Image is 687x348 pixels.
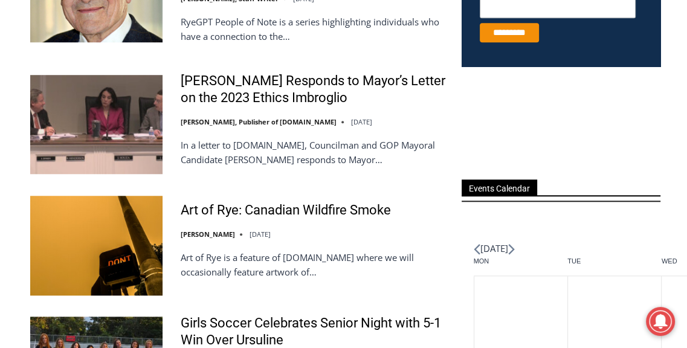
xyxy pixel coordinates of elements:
[480,240,508,257] li: [DATE]
[351,117,372,126] time: [DATE]
[30,75,163,174] img: Henderson Responds to Mayor’s Letter on the 2023 Ethics Imbroglio
[181,202,391,219] a: Art of Rye: Canadian Wildfire Smoke
[567,257,662,266] span: Tue
[474,257,568,266] span: Mon
[181,250,446,279] p: Art of Rye is a feature of [DOMAIN_NAME] where we will occasionally feature artwork of…
[181,117,337,126] a: [PERSON_NAME], Publisher of [DOMAIN_NAME]
[181,138,446,167] p: In a letter to [DOMAIN_NAME], Councilman and GOP Mayoral Candidate [PERSON_NAME] responds to Mayor…
[181,230,235,239] a: [PERSON_NAME]
[474,243,480,255] a: Previous month
[474,257,568,275] div: Monday
[462,179,537,196] span: Events Calendar
[181,72,446,107] a: [PERSON_NAME] Responds to Mayor’s Letter on the 2023 Ethics Imbroglio
[250,230,271,239] time: [DATE]
[508,243,515,255] a: Next month
[30,196,163,295] img: Art of Rye: Canadian Wildfire Smoke
[567,257,662,275] div: Tuesday
[181,14,446,43] p: RyeGPT People of Note is a series highlighting individuals who have a connection to the…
